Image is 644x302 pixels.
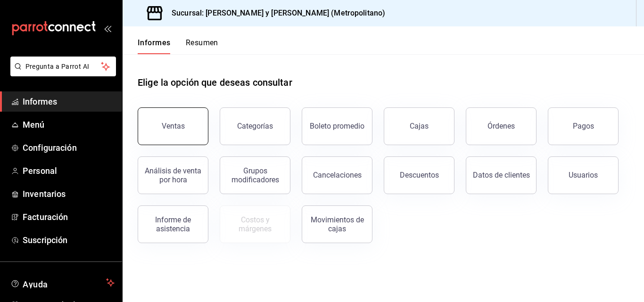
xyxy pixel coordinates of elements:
[138,107,208,145] button: Ventas
[138,156,208,194] button: Análisis de venta por hora
[466,107,537,145] button: Órdenes
[23,166,57,176] font: Personal
[310,122,364,131] font: Boleto promedio
[23,120,45,130] font: Menú
[23,212,68,222] font: Facturación
[384,156,454,194] button: Descuentos
[23,189,66,199] font: Inventarios
[466,156,537,194] button: Datos de clientes
[473,171,530,180] font: Datos de clientes
[302,156,372,194] button: Cancelaciones
[220,107,290,145] button: Categorías
[172,8,385,17] font: Sucursal: [PERSON_NAME] y [PERSON_NAME] (Metropolitano)
[186,38,218,47] font: Resumen
[400,171,439,180] font: Descuentos
[220,156,290,194] button: Grupos modificadores
[548,107,619,145] button: Pagos
[138,38,218,54] div: pestañas de navegación
[155,215,191,233] font: Informe de asistencia
[239,215,272,233] font: Costos y márgenes
[104,24,111,32] button: abrir_cajón_menú
[23,97,57,106] font: Informes
[311,215,364,233] font: Movimientos de cajas
[145,166,201,184] font: Análisis de venta por hora
[220,205,290,243] button: Contrata inventarios para ver este informe
[138,77,292,88] font: Elige la opción que deseas consultar
[138,38,171,47] font: Informes
[410,122,429,131] font: Cajas
[384,107,454,145] button: Cajas
[231,166,279,184] font: Grupos modificadores
[23,235,67,245] font: Suscripción
[162,122,185,131] font: Ventas
[23,143,77,153] font: Configuración
[138,205,208,243] button: Informe de asistencia
[302,107,372,145] button: Boleto promedio
[569,171,598,180] font: Usuarios
[487,122,515,131] font: Órdenes
[23,279,48,289] font: Ayuda
[10,57,116,76] button: Pregunta a Parrot AI
[573,122,594,131] font: Pagos
[237,122,273,131] font: Categorías
[7,68,116,78] a: Pregunta a Parrot AI
[302,205,372,243] button: Movimientos de cajas
[25,63,90,70] font: Pregunta a Parrot AI
[548,156,619,194] button: Usuarios
[313,171,362,180] font: Cancelaciones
